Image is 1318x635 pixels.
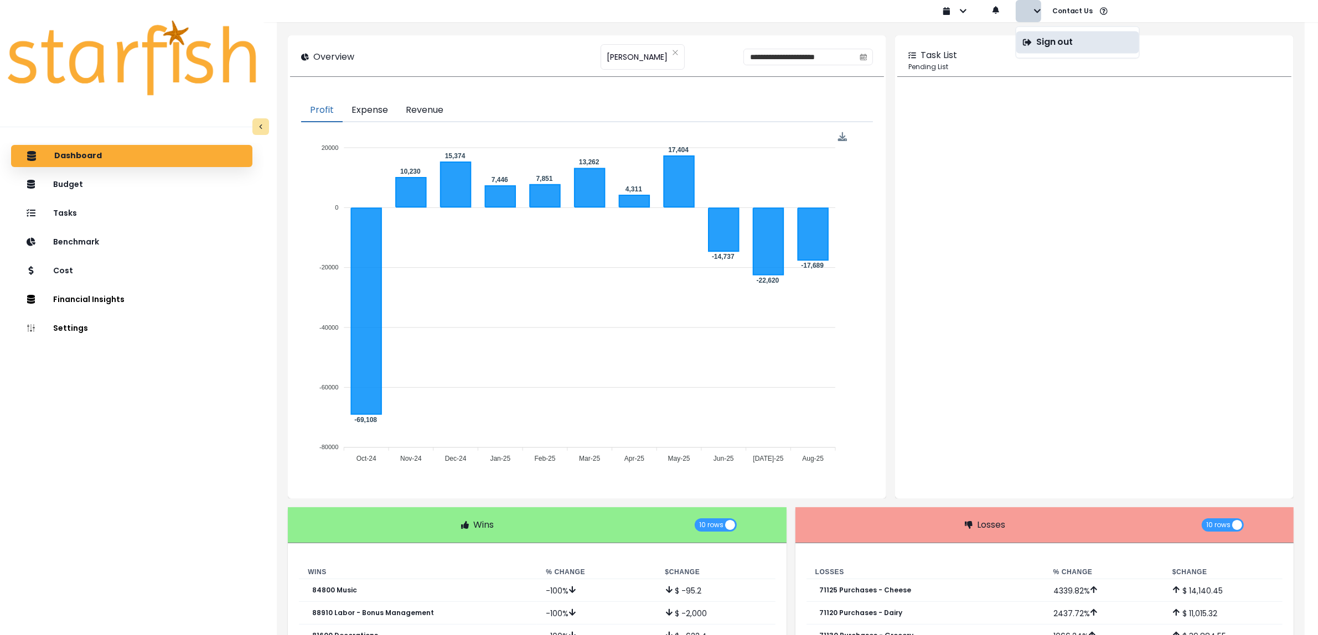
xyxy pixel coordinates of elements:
[699,518,723,532] span: 10 rows
[343,99,397,122] button: Expense
[657,565,776,579] th: $ Change
[11,289,252,311] button: Financial Insights
[319,384,338,391] tspan: -60000
[537,565,656,579] th: % Change
[838,132,847,142] div: Menu
[607,45,668,69] span: [PERSON_NAME]
[53,237,99,247] p: Benchmark
[312,586,357,594] p: 84800 Music
[1164,602,1283,624] td: $ 11,015.32
[319,444,338,451] tspan: -80000
[319,264,338,270] tspan: -20000
[672,49,679,56] svg: close
[580,455,601,462] tspan: Mar-25
[11,317,252,340] button: Settings
[53,266,73,275] p: Cost
[1045,565,1164,579] th: % Change
[714,455,735,462] tspan: Jun-25
[537,602,656,624] td: -100 %
[54,151,102,161] p: Dashboard
[657,579,776,602] td: $ -95.2
[977,518,1005,532] p: Losses
[356,455,376,462] tspan: Oct-24
[1045,602,1164,624] td: 2437.72 %
[11,145,252,167] button: Dashboard
[335,204,338,211] tspan: 0
[53,180,83,189] p: Budget
[1164,579,1283,602] td: $ 14,140.45
[657,602,776,624] td: $ -2,000
[908,62,1280,72] p: Pending List
[11,260,252,282] button: Cost
[11,174,252,196] button: Budget
[301,99,343,122] button: Profit
[490,455,511,462] tspan: Jan-25
[299,565,537,579] th: Wins
[53,209,77,218] p: Tasks
[11,202,252,225] button: Tasks
[668,455,690,462] tspan: May-25
[1036,37,1073,48] p: Sign out
[624,455,644,462] tspan: Apr-25
[860,53,867,61] svg: calendar
[319,324,338,331] tspan: -40000
[1206,518,1231,532] span: 10 rows
[820,609,903,617] p: 71120 Purchases - Dairy
[1045,579,1164,602] td: 4339.82 %
[753,455,784,462] tspan: [DATE]-25
[445,455,467,462] tspan: Dec-24
[838,132,847,142] img: Download Profit
[803,455,824,462] tspan: Aug-25
[1164,565,1283,579] th: $ Change
[313,50,354,64] p: Overview
[322,144,339,151] tspan: 20000
[537,579,656,602] td: -100 %
[672,47,679,58] button: Clear
[473,518,494,532] p: Wins
[400,455,422,462] tspan: Nov-24
[820,586,912,594] p: 71125 Purchases - Cheese
[11,231,252,253] button: Benchmark
[397,99,452,122] button: Revenue
[807,565,1045,579] th: Losses
[312,609,434,617] p: 88910 Labor - Bonus Management
[535,455,556,462] tspan: Feb-25
[921,49,957,62] p: Task List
